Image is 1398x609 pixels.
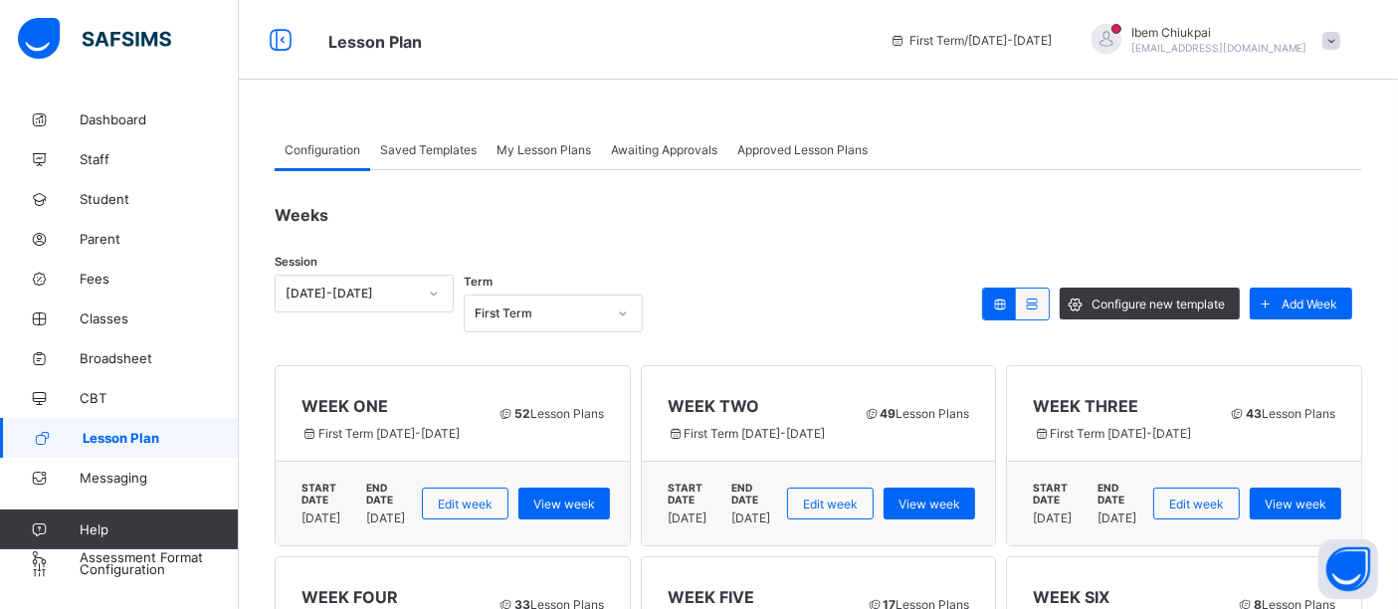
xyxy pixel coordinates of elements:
[80,561,238,577] span: Configuration
[880,406,896,421] b: 49
[1033,482,1092,506] span: START DATE
[285,142,360,157] span: Configuration
[80,350,239,366] span: Broadsheet
[80,310,239,326] span: Classes
[1229,406,1335,421] span: Lesson Plans
[1092,297,1225,311] span: Configure new template
[497,142,591,157] span: My Lesson Plans
[80,390,239,406] span: CBT
[803,497,858,511] span: Edit week
[1033,510,1086,525] span: [DATE]
[1131,42,1307,54] span: [EMAIL_ADDRESS][DOMAIN_NAME]
[731,510,771,525] span: [DATE]
[80,111,239,127] span: Dashboard
[1282,297,1337,311] span: Add Week
[18,18,171,60] img: safsims
[890,33,1052,48] span: session/term information
[668,587,845,607] span: WEEK FIVE
[83,430,239,446] span: Lesson Plan
[514,406,530,421] b: 52
[668,482,726,506] span: START DATE
[80,151,239,167] span: Staff
[301,510,354,525] span: [DATE]
[668,510,720,525] span: [DATE]
[1131,25,1307,40] span: Ibem Chiukpai
[1033,587,1215,607] span: WEEK SIX
[1098,510,1137,525] span: [DATE]
[80,521,238,537] span: Help
[1318,539,1378,599] button: Open asap
[80,271,239,287] span: Fees
[611,142,717,157] span: Awaiting Approvals
[498,406,604,421] span: Lesson Plans
[1033,396,1207,416] span: WEEK THREE
[301,587,476,607] span: WEEK FOUR
[1098,482,1143,506] span: END DATE
[731,482,777,506] span: END DATE
[438,497,493,511] span: Edit week
[328,32,422,52] span: Lesson Plan
[1246,406,1262,421] b: 43
[275,255,317,269] span: Session
[899,497,960,511] span: View week
[286,287,417,302] div: [DATE]-[DATE]
[80,191,239,207] span: Student
[864,406,970,421] span: Lesson Plans
[475,306,606,321] div: First Term
[80,470,239,486] span: Messaging
[275,205,328,225] span: Weeks
[80,231,239,247] span: Parent
[668,426,842,441] span: First Term [DATE]-[DATE]
[301,426,476,441] span: First Term [DATE]-[DATE]
[1033,426,1207,441] span: First Term [DATE]-[DATE]
[301,482,360,506] span: START DATE
[533,497,595,511] span: View week
[301,396,476,416] span: WEEK ONE
[1265,497,1326,511] span: View week
[1072,24,1350,57] div: IbemChiukpai
[737,142,868,157] span: Approved Lesson Plans
[380,142,477,157] span: Saved Templates
[366,510,406,525] span: [DATE]
[1169,497,1224,511] span: Edit week
[668,396,842,416] span: WEEK TWO
[464,275,493,289] span: Term
[366,482,412,506] span: END DATE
